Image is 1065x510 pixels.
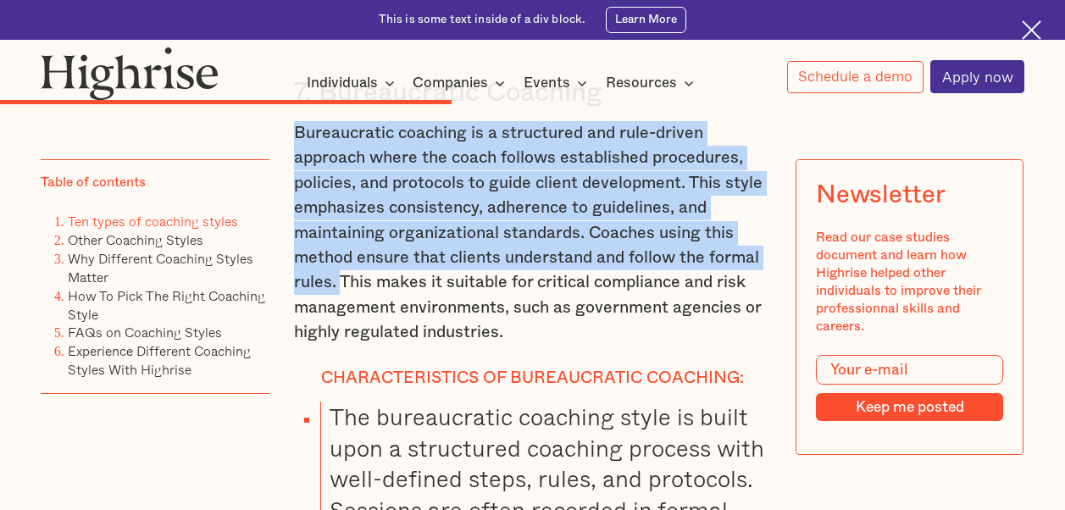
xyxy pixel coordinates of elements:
input: Keep me posted [817,393,1003,421]
div: This is some text inside of a div block. [379,12,586,28]
a: FAQs on Coaching Styles [68,322,222,342]
a: Other Coaching Styles [68,230,203,250]
a: Learn More [606,7,686,32]
div: Companies [413,73,488,93]
div: Companies [413,73,510,93]
input: Your e-mail [817,355,1003,385]
a: Experience Different Coaching Styles With Highrise [68,341,251,380]
div: Events [524,73,570,93]
a: How To Pick The Right Coaching Style [68,285,265,324]
form: Modal Form [817,355,1003,421]
div: Newsletter [817,180,946,209]
a: Schedule a demo [787,61,924,93]
img: Cross icon [1022,20,1041,40]
a: Ten types of coaching styles [68,211,238,231]
div: Individuals [307,73,400,93]
p: Bureaucratic coaching is a structured and rule-driven approach where the coach follows establishe... [294,121,772,346]
div: Read our case studies document and learn how Highrise helped other individuals to improve their p... [817,229,1003,335]
div: Table of contents [41,174,146,191]
h4: Characteristics of bureaucratic coaching: [294,369,772,389]
div: Resources [606,73,699,93]
div: Individuals [307,73,378,93]
a: Apply now [930,60,1024,93]
a: Why Different Coaching Styles Matter [68,248,253,287]
img: Highrise logo [41,47,219,100]
div: Events [524,73,592,93]
div: Resources [606,73,677,93]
